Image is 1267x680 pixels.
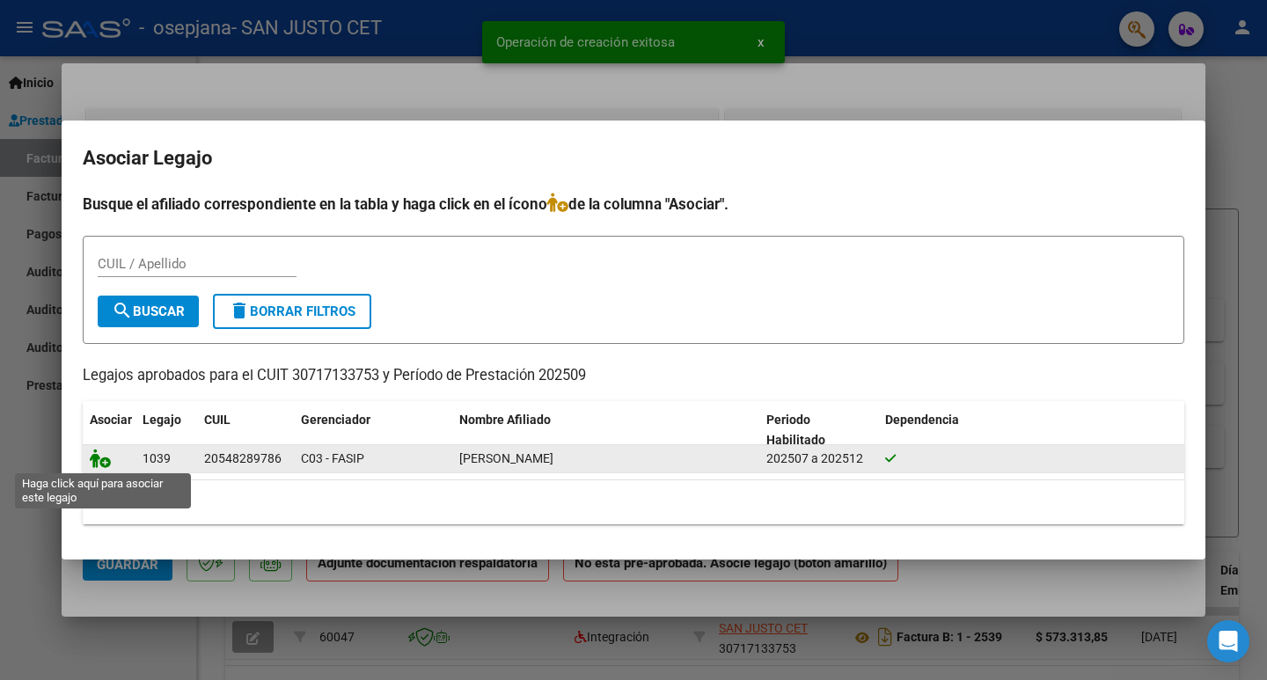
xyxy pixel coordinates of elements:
p: Legajos aprobados para el CUIT 30717133753 y Período de Prestación 202509 [83,365,1184,387]
span: 1039 [143,451,171,465]
datatable-header-cell: Asociar [83,401,135,459]
datatable-header-cell: Gerenciador [294,401,452,459]
button: Borrar Filtros [213,294,371,329]
span: Asociar [90,413,132,427]
span: Legajo [143,413,181,427]
span: BARRERA MINGRONE FEDERICO [459,451,553,465]
mat-icon: delete [229,300,250,321]
span: CUIL [204,413,231,427]
h2: Asociar Legajo [83,142,1184,175]
mat-icon: search [112,300,133,321]
datatable-header-cell: Periodo Habilitado [759,401,878,459]
datatable-header-cell: CUIL [197,401,294,459]
h4: Busque el afiliado correspondiente en la tabla y haga click en el ícono de la columna "Asociar". [83,193,1184,216]
span: Gerenciador [301,413,370,427]
button: Buscar [98,296,199,327]
span: Nombre Afiliado [459,413,551,427]
div: 20548289786 [204,449,282,469]
span: Periodo Habilitado [766,413,825,447]
span: Buscar [112,303,185,319]
datatable-header-cell: Dependencia [878,401,1185,459]
div: 202507 a 202512 [766,449,871,469]
div: 1 registros [83,480,1184,524]
datatable-header-cell: Legajo [135,401,197,459]
span: Dependencia [885,413,959,427]
span: C03 - FASIP [301,451,364,465]
span: Borrar Filtros [229,303,355,319]
div: Open Intercom Messenger [1207,620,1249,662]
datatable-header-cell: Nombre Afiliado [452,401,759,459]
